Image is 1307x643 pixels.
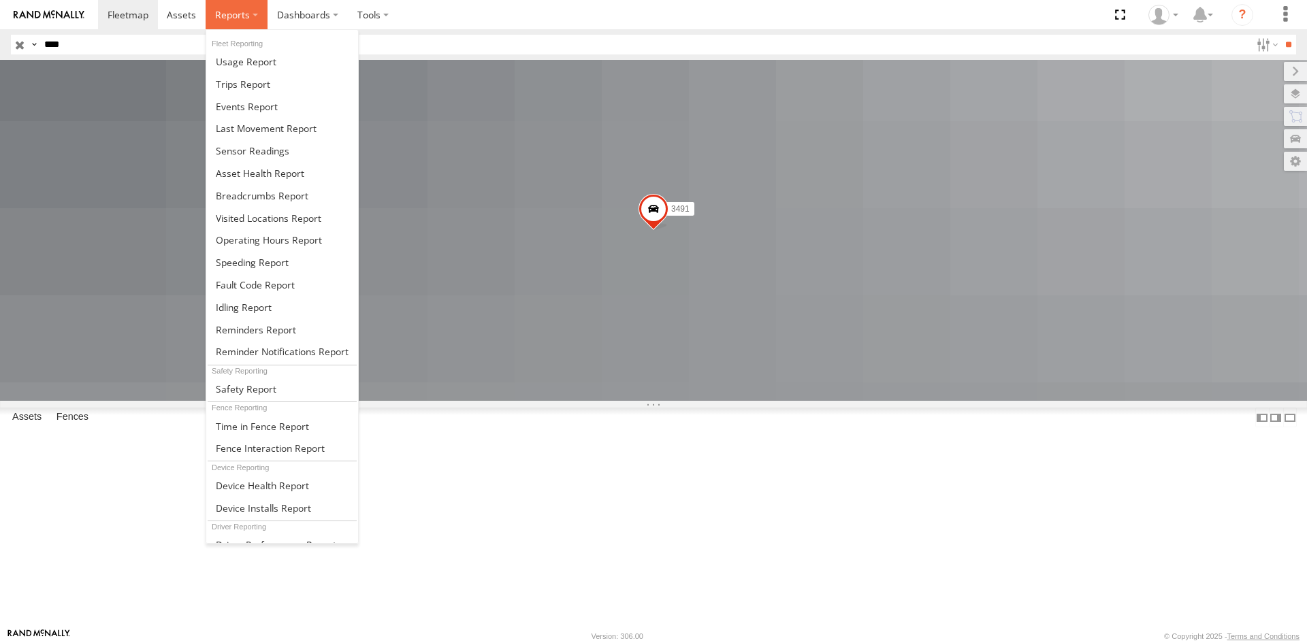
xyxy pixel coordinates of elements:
a: Full Events Report [206,95,358,118]
a: Driver Performance Report [206,533,358,556]
label: Dock Summary Table to the Right [1269,408,1282,427]
a: Terms and Conditions [1227,632,1300,640]
a: Asset Health Report [206,162,358,184]
a: Trips Report [206,73,358,95]
a: Asset Operating Hours Report [206,229,358,251]
a: Service Reminder Notifications Report [206,341,358,363]
div: © Copyright 2025 - [1164,632,1300,640]
a: Idling Report [206,296,358,318]
a: Usage Report [206,50,358,73]
a: Visited Locations Report [206,207,358,229]
div: Version: 306.00 [592,632,643,640]
div: DAVID ARRIETA [1144,5,1183,25]
a: Last Movement Report [206,117,358,139]
img: rand-logo.svg [14,10,84,20]
a: Visit our Website [7,629,70,643]
span: 3491 [671,204,690,214]
a: Fault Code Report [206,274,358,296]
label: Search Query [29,35,39,54]
a: Sensor Readings [206,139,358,162]
label: Dock Summary Table to the Left [1255,408,1269,427]
a: Fleet Speed Report [206,251,358,274]
a: Time in Fences Report [206,415,358,438]
a: Reminders Report [206,318,358,341]
a: Breadcrumbs Report [206,184,358,207]
a: Device Installs Report [206,497,358,519]
label: Search Filter Options [1251,35,1280,54]
label: Hide Summary Table [1283,408,1297,427]
i: ? [1231,4,1253,26]
a: Fence Interaction Report [206,437,358,459]
a: Safety Report [206,378,358,400]
label: Assets [5,408,48,427]
a: Device Health Report [206,474,358,497]
label: Map Settings [1284,152,1307,171]
label: Fences [50,408,95,427]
